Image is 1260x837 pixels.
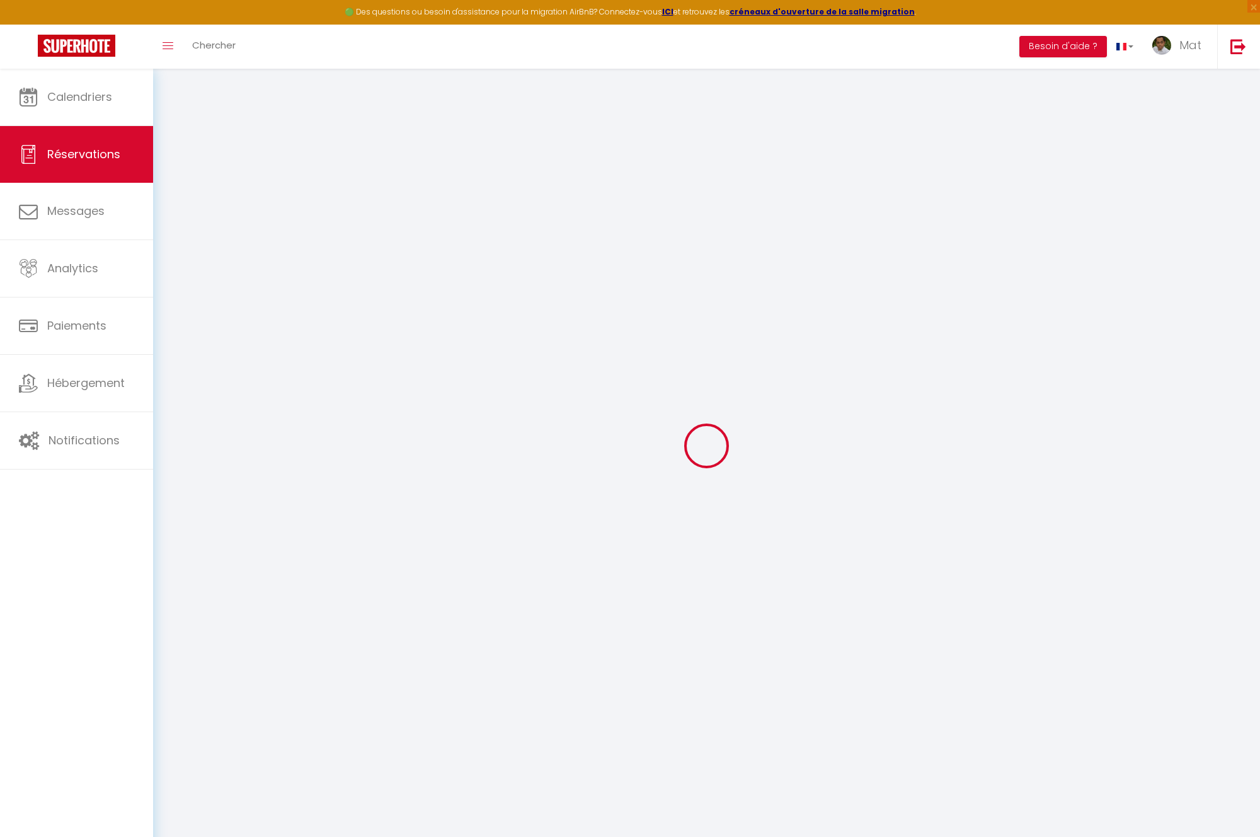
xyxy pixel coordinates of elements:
[47,375,125,391] span: Hébergement
[47,260,98,276] span: Analytics
[1230,38,1246,54] img: logout
[10,5,48,43] button: Ouvrir le widget de chat LiveChat
[1179,37,1201,53] span: Mat
[1143,25,1217,69] a: ... Mat
[38,35,115,57] img: Super Booking
[1019,36,1107,57] button: Besoin d'aide ?
[662,6,673,17] a: ICI
[183,25,245,69] a: Chercher
[47,203,105,219] span: Messages
[47,146,120,162] span: Réservations
[730,6,915,17] a: créneaux d'ouverture de la salle migration
[49,432,120,448] span: Notifications
[192,38,236,52] span: Chercher
[1152,36,1171,55] img: ...
[47,89,112,105] span: Calendriers
[47,318,106,333] span: Paiements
